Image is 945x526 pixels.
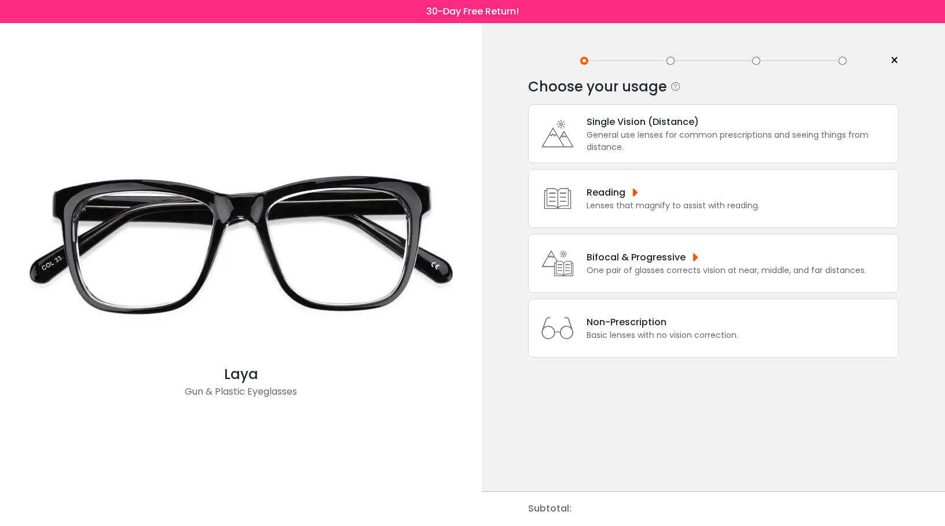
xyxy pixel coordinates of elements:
[587,264,866,277] div: One pair of glasses corrects vision at near, middle, and far distances.
[587,250,866,264] div: Bifocal & Progressive
[528,492,577,525] div: Subtotal:
[587,200,760,212] div: Lenses that magnify to assist with reading.
[9,364,473,385] div: Laya
[9,133,473,364] img: Gun Laya - Plastic Eyeglasses
[587,129,892,153] div: General use lenses for common prescriptions and seeing things from distance.
[587,185,760,200] div: Reading
[881,52,899,69] a: ×
[890,52,899,69] span: ×
[587,315,738,329] div: Non-Prescription
[587,329,738,341] div: Basic lenses with no vision correction.
[587,115,892,129] div: Single Vision (Distance)
[9,385,473,408] div: Gun & Plastic Eyeglasses
[528,75,667,98] div: Choose your usage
